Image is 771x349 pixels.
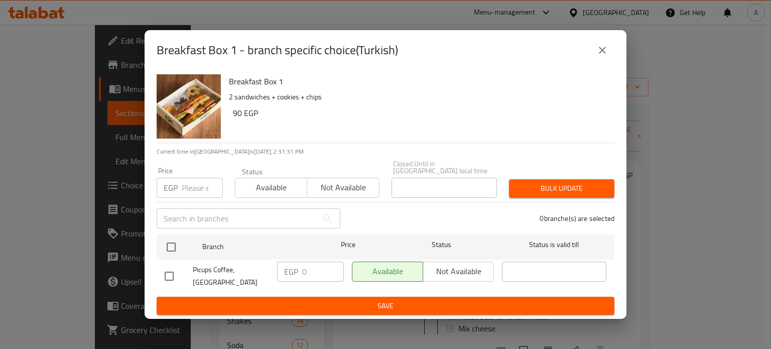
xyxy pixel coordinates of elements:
[233,106,606,120] h6: 90 EGP
[540,213,614,223] p: 0 branche(s) are selected
[590,38,614,62] button: close
[239,180,303,195] span: Available
[235,178,307,198] button: Available
[182,178,223,198] input: Please enter price
[157,208,317,228] input: Search in branches
[157,42,398,58] h2: Breakfast Box 1 - branch specific choice(Turkish)
[390,239,494,251] span: Status
[509,179,614,198] button: Bulk update
[517,182,606,195] span: Bulk update
[202,241,307,253] span: Branch
[229,74,606,88] h6: Breakfast Box 1
[315,239,381,251] span: Price
[302,262,344,282] input: Please enter price
[157,297,614,315] button: Save
[157,74,221,139] img: Breakfast Box 1
[307,178,379,198] button: Not available
[157,147,614,156] p: Current time in [GEOGRAPHIC_DATA] is [DATE] 2:31:31 PM
[311,180,375,195] span: Not available
[284,266,298,278] p: EGP
[164,182,178,194] p: EGP
[502,239,606,251] span: Status is valid till
[229,91,606,103] p: 2 sandwiches + cookies + chips
[165,300,606,312] span: Save
[193,264,269,289] span: Picups Coffee, [GEOGRAPHIC_DATA]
